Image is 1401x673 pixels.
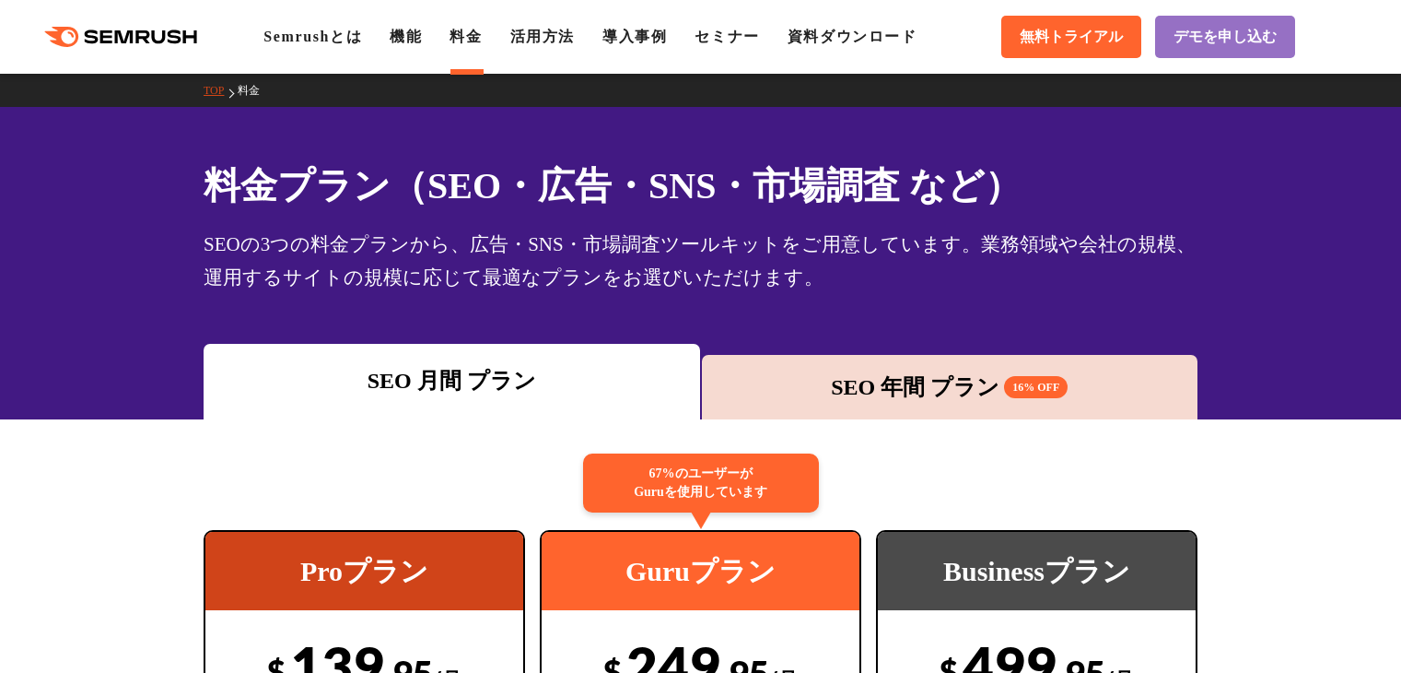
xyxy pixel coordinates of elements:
[602,29,667,44] a: 導入事例
[542,532,859,610] div: Guruプラン
[510,29,575,44] a: 活用方法
[238,84,274,97] a: 料金
[204,228,1197,294] div: SEOの3つの料金プランから、広告・SNS・市場調査ツールキットをご用意しています。業務領域や会社の規模、運用するサイトの規模に応じて最適なプランをお選びいただけます。
[1001,16,1141,58] a: 無料トライアル
[695,29,759,44] a: セミナー
[878,532,1196,610] div: Businessプラン
[1173,28,1277,47] span: デモを申し込む
[711,371,1189,404] div: SEO 年間 プラン
[263,29,362,44] a: Semrushとは
[205,532,523,610] div: Proプラン
[449,29,482,44] a: 料金
[213,364,691,397] div: SEO 月間 プラン
[1155,16,1295,58] a: デモを申し込む
[788,29,917,44] a: 資料ダウンロード
[1004,376,1068,398] span: 16% OFF
[204,84,238,97] a: TOP
[583,454,819,513] div: 67%のユーザーが Guruを使用しています
[1020,28,1123,47] span: 無料トライアル
[204,159,1197,213] h1: 料金プラン（SEO・広告・SNS・市場調査 など）
[390,29,422,44] a: 機能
